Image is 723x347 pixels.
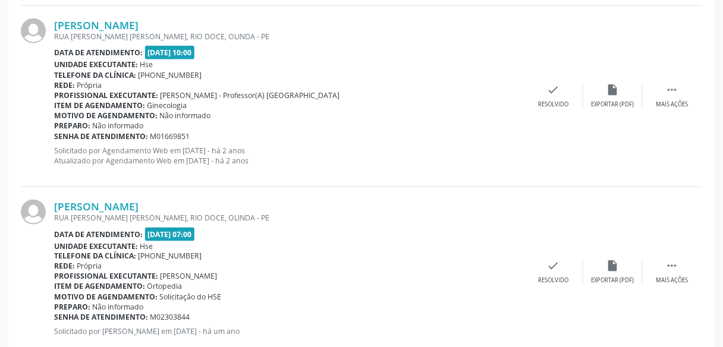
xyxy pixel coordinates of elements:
[54,313,148,323] b: Senha de atendimento:
[54,100,145,111] b: Item de agendamento:
[160,111,211,121] span: Não informado
[54,282,145,292] b: Item de agendamento:
[150,313,190,323] span: M02303844
[21,18,46,43] img: img
[54,31,524,42] div: RUA [PERSON_NAME] [PERSON_NAME], RIO DOCE, OLINDA - PE
[93,302,144,313] span: Não informado
[77,261,102,272] span: Própria
[145,46,195,59] span: [DATE] 10:00
[54,70,136,80] b: Telefone da clínica:
[145,228,195,241] span: [DATE] 07:00
[592,277,634,285] div: Exportar (PDF)
[161,272,218,282] span: [PERSON_NAME]
[54,213,524,223] div: RUA [PERSON_NAME] [PERSON_NAME], RIO DOCE, OLINDA - PE
[140,59,153,70] span: Hse
[21,200,46,225] img: img
[606,83,620,96] i: insert_drive_file
[54,90,158,100] b: Profissional executante:
[54,261,75,272] b: Rede:
[54,229,143,239] b: Data de atendimento:
[547,83,560,96] i: check
[54,272,158,282] b: Profissional executante:
[54,111,158,121] b: Motivo de agendamento:
[160,292,222,302] span: Solicitação do HSE
[161,90,340,100] span: [PERSON_NAME] - Professor(A) [GEOGRAPHIC_DATA]
[139,251,202,261] span: [PHONE_NUMBER]
[140,241,153,251] span: Hse
[54,146,524,166] p: Solicitado por Agendamento Web em [DATE] - há 2 anos Atualizado por Agendamento Web em [DATE] - h...
[538,100,568,109] div: Resolvido
[656,277,689,285] div: Mais ações
[54,80,75,90] b: Rede:
[666,260,679,273] i: 
[54,59,138,70] b: Unidade executante:
[77,80,102,90] span: Própria
[147,100,187,111] span: Ginecologia
[538,277,568,285] div: Resolvido
[93,121,144,131] span: Não informado
[592,100,634,109] div: Exportar (PDF)
[54,121,90,131] b: Preparo:
[54,327,524,337] p: Solicitado por [PERSON_NAME] em [DATE] - há um ano
[54,241,138,251] b: Unidade executante:
[150,131,190,141] span: M01669851
[666,83,679,96] i: 
[147,282,183,292] span: Ortopedia
[54,302,90,313] b: Preparo:
[547,260,560,273] i: check
[139,70,202,80] span: [PHONE_NUMBER]
[54,18,139,31] a: [PERSON_NAME]
[54,131,148,141] b: Senha de atendimento:
[54,292,158,302] b: Motivo de agendamento:
[54,48,143,58] b: Data de atendimento:
[54,251,136,261] b: Telefone da clínica:
[656,100,689,109] div: Mais ações
[606,260,620,273] i: insert_drive_file
[54,200,139,213] a: [PERSON_NAME]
